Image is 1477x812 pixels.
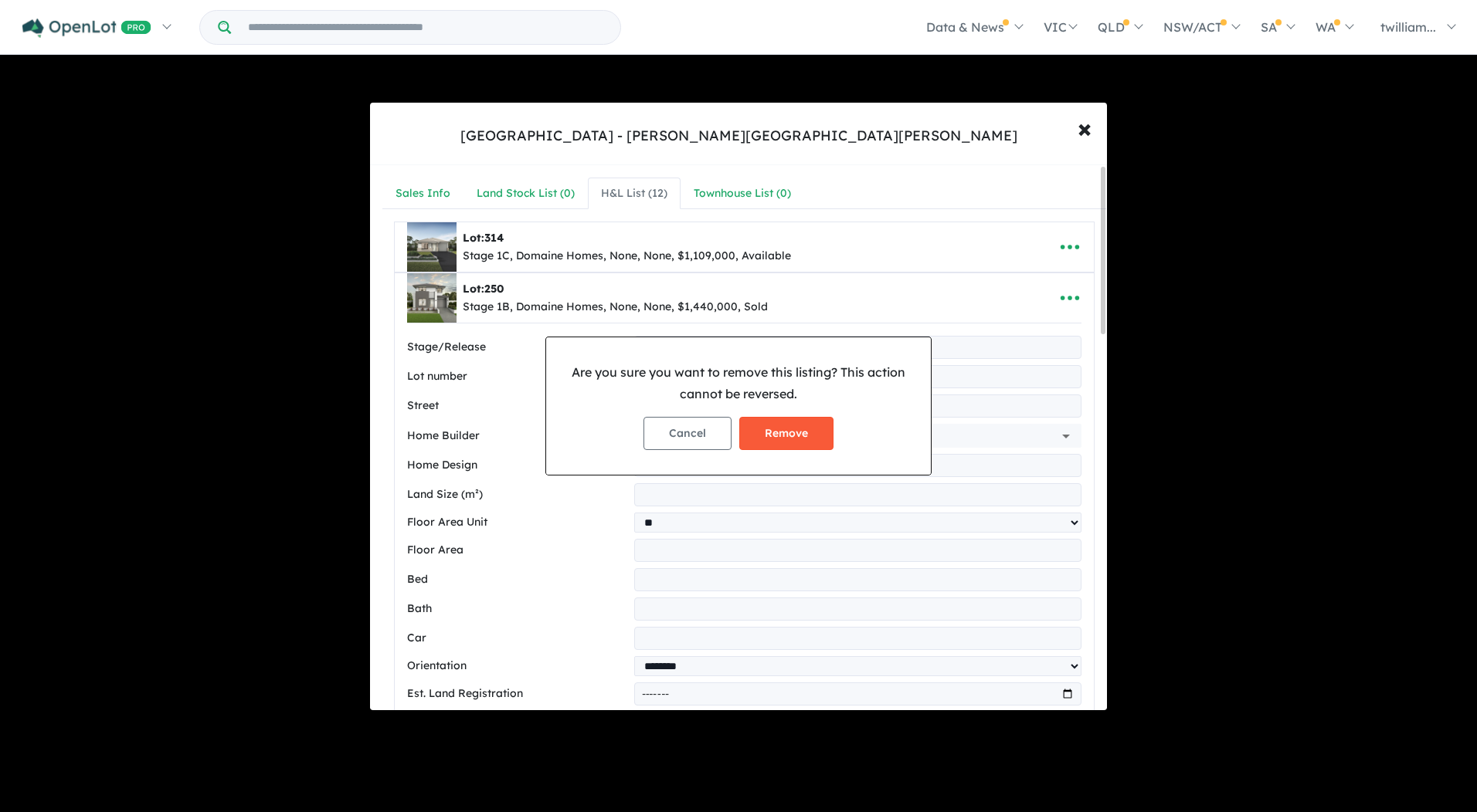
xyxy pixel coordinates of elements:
[643,417,732,450] button: Cancel
[559,362,918,404] p: Are you sure you want to remove this listing? This action cannot be reversed.
[739,417,834,450] button: Remove
[234,11,617,44] input: Try estate name, suburb, builder or developer
[1380,19,1436,35] span: twilliam...
[22,19,151,38] img: Openlot PRO Logo White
